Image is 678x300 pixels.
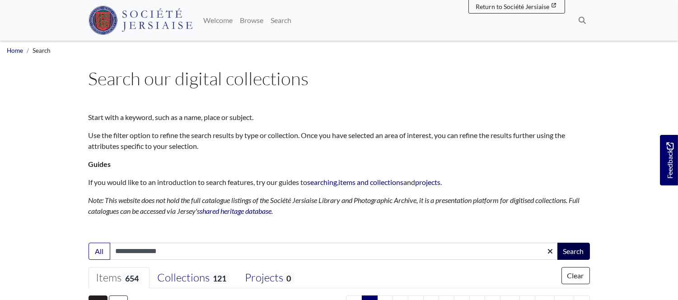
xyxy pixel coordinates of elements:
[89,160,111,168] strong: Guides
[89,196,580,215] em: Note: This website does not hold the full catalogue listings of the Société Jersiaise Library and...
[308,178,337,186] a: searching
[89,243,110,260] button: All
[89,130,590,152] p: Use the filter option to refine the search results by type or collection. Once you have selected ...
[122,272,142,284] span: 654
[96,271,142,285] div: Items
[200,207,272,215] a: shared heritage database
[416,178,441,186] a: projects
[210,272,229,284] span: 121
[89,6,193,35] img: Société Jersiaise
[557,243,590,260] button: Search
[89,68,590,89] h1: Search our digital collections
[110,243,558,260] input: Enter one or more search terms...
[89,4,193,37] a: Société Jersiaise logo
[339,178,404,186] a: items and collections
[267,11,295,29] a: Search
[33,47,51,54] span: Search
[89,177,590,188] p: If you would like to an introduction to search features, try our guides to , and .
[157,271,229,285] div: Collections
[236,11,267,29] a: Browse
[561,267,590,284] button: Clear
[200,11,236,29] a: Welcome
[7,47,23,54] a: Home
[283,272,294,284] span: 0
[476,3,550,10] span: Return to Société Jersiaise
[664,143,675,179] span: Feedback
[660,135,678,185] a: Would you like to provide feedback?
[89,112,590,123] p: Start with a keyword, such as a name, place or subject.
[245,271,294,285] div: Projects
